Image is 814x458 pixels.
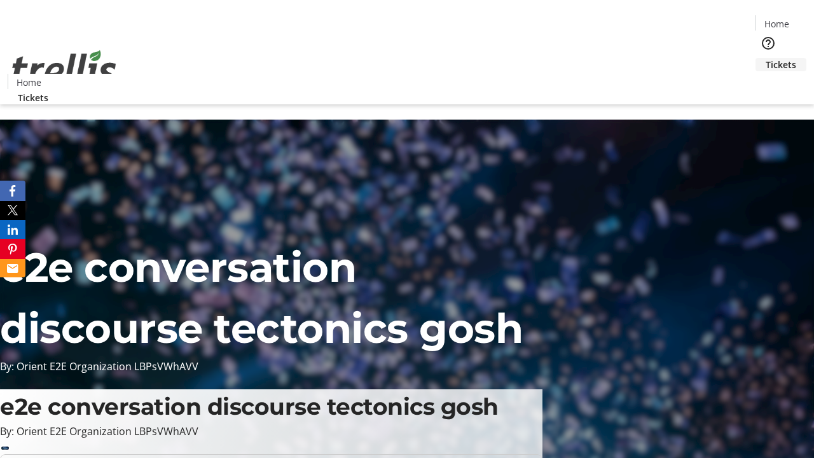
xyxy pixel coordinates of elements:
[755,58,806,71] a: Tickets
[755,71,781,97] button: Cart
[756,17,797,31] a: Home
[8,91,59,104] a: Tickets
[8,76,49,89] a: Home
[764,17,789,31] span: Home
[8,36,121,100] img: Orient E2E Organization LBPsVWhAVV's Logo
[18,91,48,104] span: Tickets
[17,76,41,89] span: Home
[766,58,796,71] span: Tickets
[755,31,781,56] button: Help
